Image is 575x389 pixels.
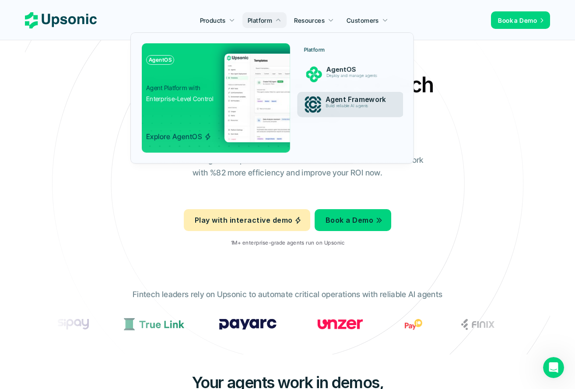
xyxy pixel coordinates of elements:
[195,12,240,28] a: Products
[498,16,537,25] p: Book a Demo
[294,16,325,25] p: Resources
[248,16,272,25] p: Platform
[315,209,391,231] a: Book a Demo
[326,214,373,227] p: Book a Demo
[195,214,292,227] p: Play with interactive demo
[200,16,226,25] p: Products
[184,209,310,231] a: Play with interactive demo
[145,154,430,179] p: From onboarding to compliance to settlement to autonomous control. Work with %82 more efficiency ...
[134,70,441,129] h2: Agentic AI Platform for FinTech Operations
[347,16,379,25] p: Customers
[231,240,344,246] p: 1M+ enterprise-grade agents run on Upsonic
[133,288,442,301] p: Fintech leaders rely on Upsonic to automate critical operations with reliable AI agents
[491,11,550,29] a: Book a Demo
[543,357,564,378] iframe: Intercom live chat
